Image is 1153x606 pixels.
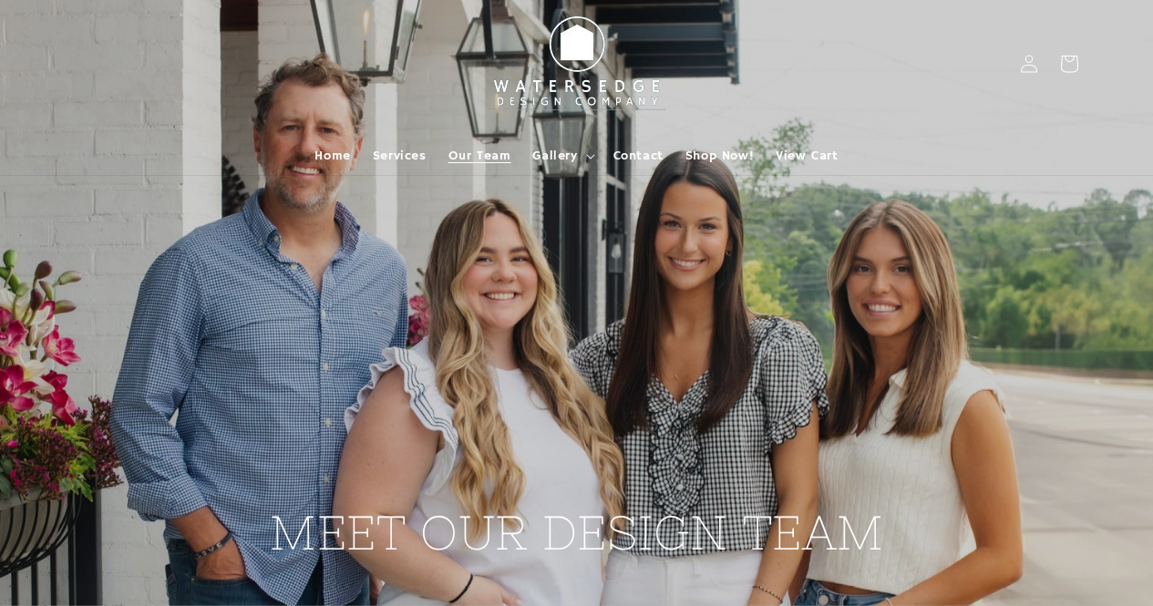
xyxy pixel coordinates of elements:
a: Home [304,137,361,175]
span: Services [373,148,427,164]
a: View Cart [765,137,849,175]
span: Contact [613,148,664,164]
a: Contact [602,137,674,175]
summary: Gallery [521,137,602,175]
a: Services [362,137,438,175]
span: Shop Now! [685,148,754,164]
span: Gallery [532,148,577,164]
span: Home [314,148,350,164]
span: View Cart [776,148,838,164]
a: Our Team [438,137,522,175]
span: Our Team [448,148,511,164]
a: Shop Now! [674,137,765,175]
img: Watersedge Design Co [477,7,677,120]
h2: MEET OUR DESIGN TEAM [270,92,884,564]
